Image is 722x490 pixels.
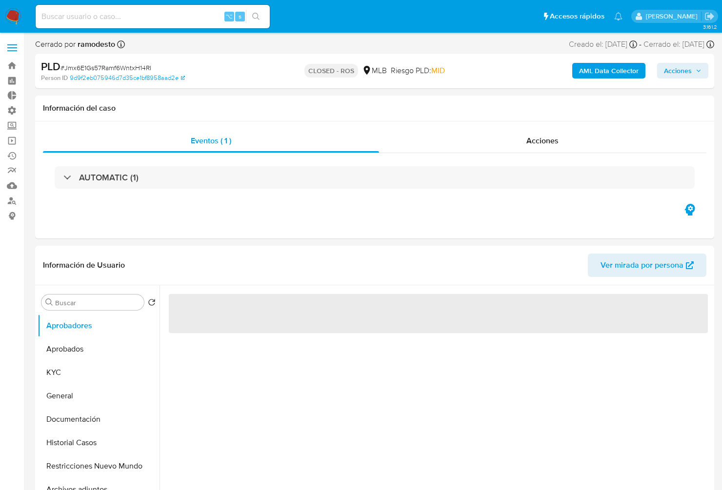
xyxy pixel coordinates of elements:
button: Volver al orden por defecto [148,298,156,309]
button: Documentación [38,408,160,431]
button: Restricciones Nuevo Mundo [38,454,160,478]
span: Eventos ( 1 ) [191,135,231,146]
button: Historial Casos [38,431,160,454]
h1: Información del caso [43,103,706,113]
button: KYC [38,361,160,384]
b: Person ID [41,74,68,82]
h3: AUTOMATIC (1) [79,172,139,183]
span: Acciones [664,63,692,78]
b: AML Data Collector [579,63,639,78]
span: # Jmx6E1Gs57Ramf6WntxH14RI [60,63,151,73]
span: Riesgo PLD: [391,65,445,76]
button: Aprobados [38,337,160,361]
p: jessica.fukman@mercadolibre.com [646,12,701,21]
span: Ver mirada por persona [601,254,683,277]
span: MID [431,65,445,76]
a: 9d9f2eb075946d7d35ce1bf8958aad2e [70,74,185,82]
span: Accesos rápidos [550,11,604,21]
button: Ver mirada por persona [588,254,706,277]
button: General [38,384,160,408]
button: Buscar [45,298,53,306]
div: MLB [362,65,387,76]
input: Buscar [55,298,140,307]
span: Cerrado por [35,39,115,50]
div: Creado el: [DATE] [569,39,637,50]
span: ⌥ [225,12,233,21]
div: AUTOMATIC (1) [55,166,695,189]
b: PLD [41,59,60,74]
b: ramodesto [76,39,115,50]
a: Notificaciones [614,12,622,20]
span: Acciones [526,135,559,146]
span: s [239,12,241,21]
input: Buscar usuario o caso... [36,10,270,23]
button: AML Data Collector [572,63,645,78]
button: search-icon [246,10,266,23]
div: Cerrado el: [DATE] [643,39,714,50]
span: - [639,39,642,50]
button: Aprobadores [38,314,160,337]
button: Acciones [657,63,708,78]
p: CLOSED - ROS [304,64,358,78]
a: Salir [704,11,715,21]
h1: Información de Usuario [43,260,125,270]
span: ‌ [169,294,708,333]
